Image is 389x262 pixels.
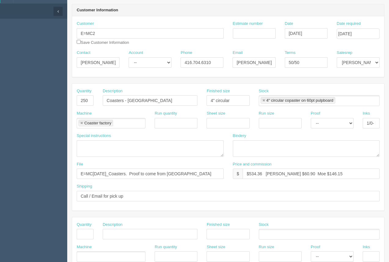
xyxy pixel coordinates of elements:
[363,111,370,116] label: Inks
[259,244,274,250] label: Run size
[259,111,274,116] label: Run size
[363,244,370,250] label: Inks
[103,222,123,228] label: Description
[77,161,83,167] label: File
[207,222,230,228] label: Finished size
[233,169,243,179] div: $
[77,133,111,139] label: Special instructions
[77,50,90,56] label: Contact
[266,98,333,102] div: 4" circular copaster on 60pt pulpboard
[77,21,94,27] label: Customer
[233,133,246,139] label: Bindery
[72,4,384,17] header: Customer Information
[84,121,111,125] div: Coaster factory
[259,88,269,94] label: Stock
[233,21,263,27] label: Estimate number
[77,111,92,116] label: Machine
[285,21,293,27] label: Date
[311,244,320,250] label: Proof
[337,21,361,27] label: Date required
[259,222,269,228] label: Stock
[207,244,225,250] label: Sheet size
[285,50,295,56] label: Terms
[77,222,91,228] label: Quantity
[129,50,143,56] label: Account
[181,50,192,56] label: Phone
[207,88,230,94] label: Finished size
[233,50,243,56] label: Email
[233,161,272,167] label: Price and commission
[103,88,123,94] label: Description
[77,244,92,250] label: Machine
[337,50,352,56] label: Salesrep
[77,184,92,189] label: Shipping
[77,88,91,94] label: Quantity
[77,28,224,39] input: Enter customer name
[207,111,225,116] label: Sheet size
[77,21,224,45] div: Save Customer Information
[155,244,177,250] label: Run quantity
[155,111,177,116] label: Run quantity
[311,111,320,116] label: Proof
